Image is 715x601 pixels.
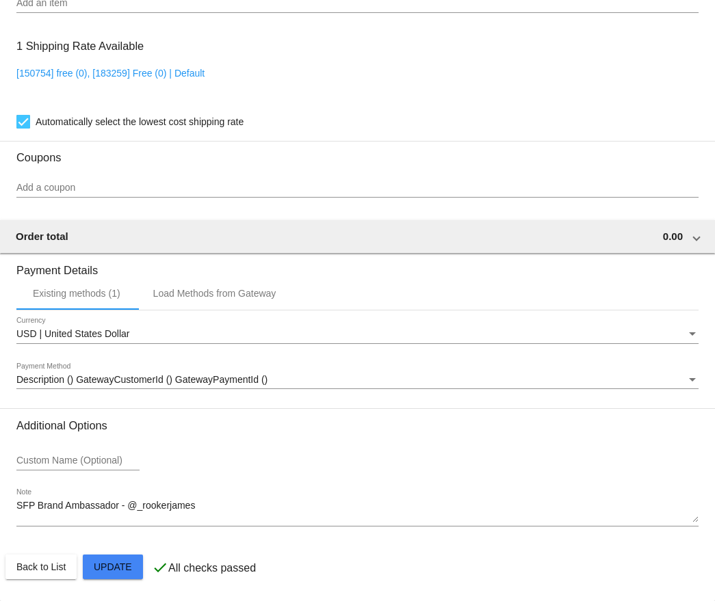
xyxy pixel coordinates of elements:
[152,559,168,576] mat-icon: check
[16,68,205,79] a: [150754] free (0), [183259] Free (0) | Default
[16,141,699,164] h3: Coupons
[16,455,140,466] input: Custom Name (Optional)
[16,419,699,432] h3: Additional Options
[83,555,143,579] button: Update
[94,561,132,572] span: Update
[16,31,144,61] h3: 1 Shipping Rate Available
[663,230,683,242] span: 0.00
[16,254,699,277] h3: Payment Details
[16,375,699,386] mat-select: Payment Method
[33,288,120,299] div: Existing methods (1)
[36,113,244,130] span: Automatically select the lowest cost shipping rate
[153,288,276,299] div: Load Methods from Gateway
[5,555,77,579] button: Back to List
[16,183,699,193] input: Add a coupon
[16,328,129,339] span: USD | United States Dollar
[16,561,66,572] span: Back to List
[168,562,256,574] p: All checks passed
[16,329,699,340] mat-select: Currency
[16,374,268,385] span: Description () GatewayCustomerId () GatewayPaymentId ()
[16,230,68,242] span: Order total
